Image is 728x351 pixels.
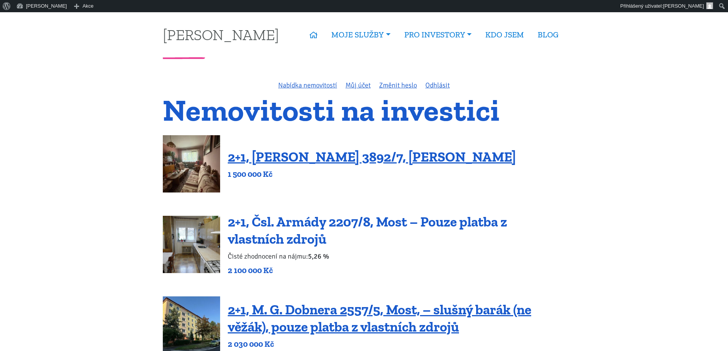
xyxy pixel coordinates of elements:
a: 2+1, Čsl. Armády 2207/8, Most – Pouze platba z vlastních zdrojů [228,214,507,247]
p: 1 500 000 Kč [228,169,516,180]
a: KDO JSEM [478,26,531,44]
a: BLOG [531,26,565,44]
a: Můj účet [345,81,371,89]
a: Změnit heslo [379,81,417,89]
b: 5,26 % [308,252,329,260]
p: 2 030 000 Kč [228,339,565,349]
a: 2+1, M. G. Dobnera 2557/5, Most, – slušný barák (ne věžák), pouze platba z vlastních zdrojů [228,301,531,335]
p: 2 100 000 Kč [228,265,565,276]
a: 2+1, [PERSON_NAME] 3892/7, [PERSON_NAME] [228,149,516,165]
p: Čisté zhodnocení na nájmu: [228,251,565,262]
a: [PERSON_NAME] [163,27,279,42]
span: [PERSON_NAME] [663,3,704,9]
a: Odhlásit [425,81,450,89]
a: MOJE SLUŽBY [324,26,397,44]
a: PRO INVESTORY [397,26,478,44]
a: Nabídka nemovitostí [278,81,337,89]
h1: Nemovitosti na investici [163,97,565,123]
